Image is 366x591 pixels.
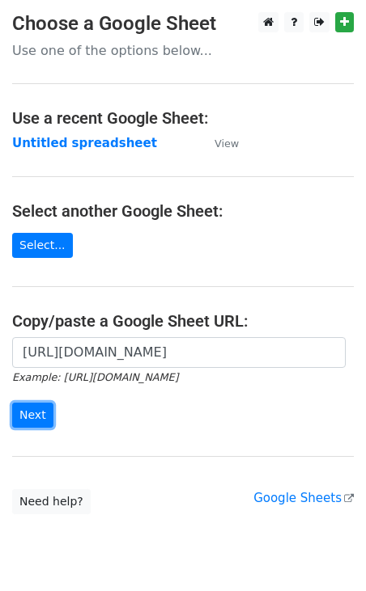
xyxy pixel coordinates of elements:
small: View [215,137,239,150]
h4: Copy/paste a Google Sheet URL: [12,311,354,331]
h3: Choose a Google Sheet [12,12,354,36]
a: View [198,136,239,150]
h4: Use a recent Google Sheet: [12,108,354,128]
a: Google Sheets [253,491,354,505]
a: Untitled spreadsheet [12,136,157,150]
iframe: Chat Widget [285,513,366,591]
h4: Select another Google Sheet: [12,201,354,221]
a: Select... [12,233,73,258]
input: Paste your Google Sheet URL here [12,337,346,368]
a: Need help? [12,489,91,514]
small: Example: [URL][DOMAIN_NAME] [12,371,178,383]
p: Use one of the options below... [12,42,354,59]
input: Next [12,403,53,428]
